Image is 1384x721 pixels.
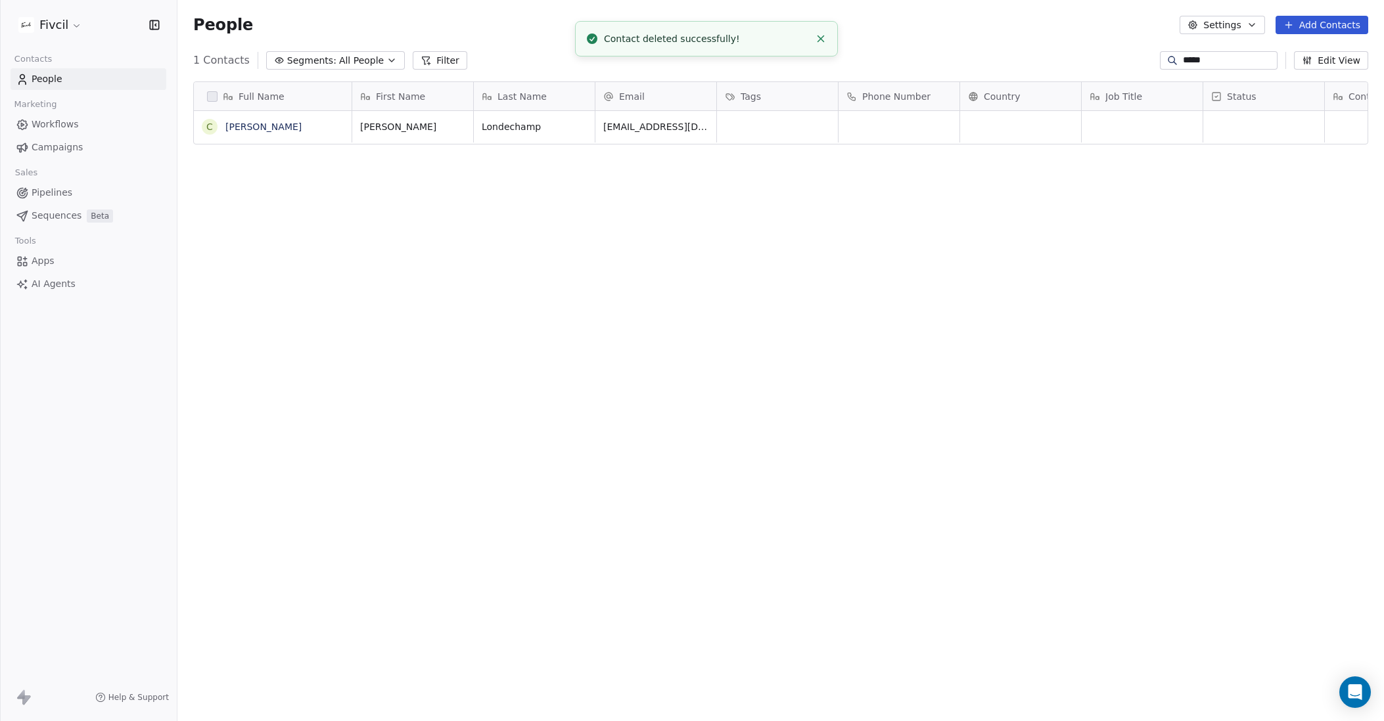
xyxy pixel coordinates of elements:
a: Campaigns [11,137,166,158]
div: Email [595,82,716,110]
span: Full Name [239,90,285,103]
span: All People [339,54,384,68]
span: People [32,72,62,86]
span: [EMAIL_ADDRESS][DOMAIN_NAME] [603,120,708,133]
span: Country [984,90,1021,103]
span: Sequences [32,209,81,223]
a: [PERSON_NAME] [225,121,302,132]
div: First Name [352,82,473,110]
span: Pipelines [32,186,72,200]
div: Country [960,82,1081,110]
div: grid [194,111,352,685]
img: Fivcil_Square_Logo.png [18,17,34,33]
div: Tags [717,82,838,110]
span: Job Title [1105,90,1142,103]
span: Apps [32,254,55,268]
a: SequencesBeta [11,205,166,227]
span: Workflows [32,118,79,131]
a: Pipelines [11,182,166,204]
span: Sales [9,163,43,183]
div: Open Intercom Messenger [1339,676,1371,708]
a: People [11,68,166,90]
span: AI Agents [32,277,76,291]
div: Phone Number [839,82,959,110]
a: Help & Support [95,692,169,703]
div: Job Title [1082,82,1203,110]
span: Email [619,90,645,103]
span: Last Name [497,90,547,103]
button: Close toast [812,30,829,47]
span: Phone Number [862,90,931,103]
a: Workflows [11,114,166,135]
button: Add Contacts [1276,16,1368,34]
a: AI Agents [11,273,166,295]
span: Londechamp [482,120,587,133]
span: Campaigns [32,141,83,154]
div: Contact deleted successfully! [604,32,810,46]
span: Tags [741,90,761,103]
span: First Name [376,90,425,103]
div: Status [1203,82,1324,110]
span: Fivcil [39,16,68,33]
span: Contacts [9,49,58,69]
span: Tools [9,231,41,251]
span: 1 Contacts [193,53,250,68]
span: Marketing [9,95,62,114]
span: Beta [87,209,113,223]
button: Settings [1180,16,1264,34]
button: Fivcil [16,14,85,36]
a: Apps [11,250,166,272]
div: Last Name [474,82,595,110]
div: C [206,120,213,134]
span: People [193,15,253,35]
button: Filter [413,51,467,70]
div: Full Name [194,82,352,110]
button: Edit View [1294,51,1368,70]
span: [PERSON_NAME] [360,120,465,133]
span: Help & Support [108,692,169,703]
span: Status [1227,90,1257,103]
span: Segments: [287,54,336,68]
